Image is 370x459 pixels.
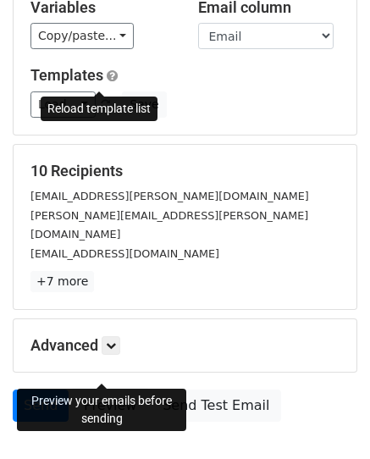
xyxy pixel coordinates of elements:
h5: Advanced [30,336,340,355]
small: [EMAIL_ADDRESS][PERSON_NAME][DOMAIN_NAME] [30,190,309,202]
div: Preview your emails before sending [17,389,186,431]
a: Templates [30,66,103,84]
a: Copy/paste... [30,23,134,49]
div: Widget de chat [285,378,370,459]
div: Reload template list [41,97,157,121]
a: Send Test Email [152,390,280,422]
small: [PERSON_NAME][EMAIL_ADDRESS][PERSON_NAME][DOMAIN_NAME] [30,209,308,241]
small: [EMAIL_ADDRESS][DOMAIN_NAME] [30,247,219,260]
iframe: Chat Widget [285,378,370,459]
a: +7 more [30,271,94,292]
a: Load... [30,91,96,118]
h5: 10 Recipients [30,162,340,180]
a: Send [13,390,69,422]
